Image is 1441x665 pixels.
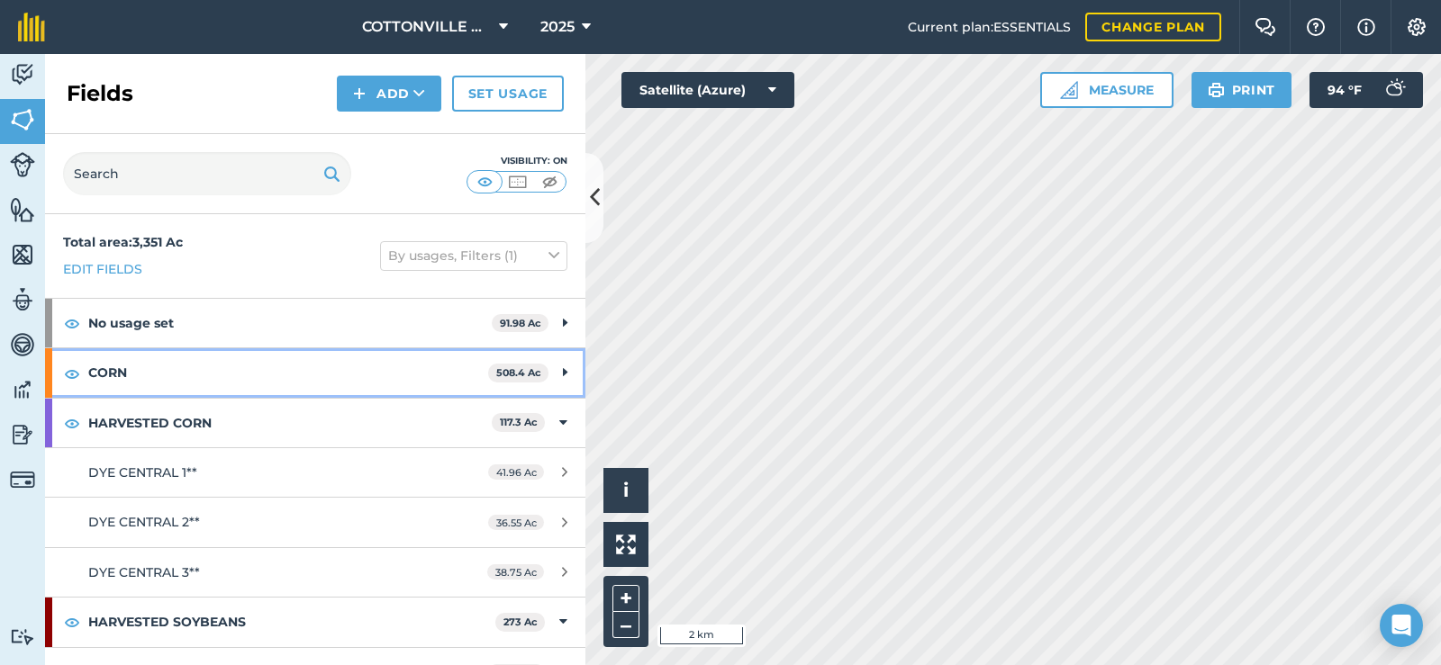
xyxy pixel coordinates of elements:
[616,535,636,554] img: Four arrows, one pointing top left, one top right, one bottom right and the last bottom left
[603,468,648,513] button: i
[45,448,585,497] a: DYE CENTRAL 1**41.96 Ac
[10,286,35,313] img: svg+xml;base64,PD94bWwgdmVyc2lvbj0iMS4wIiBlbmNvZGluZz0idXRmLTgiPz4KPCEtLSBHZW5lcmF0b3I6IEFkb2JlIE...
[323,163,340,184] img: svg+xml;base64,PHN2ZyB4bWxucz0iaHR0cDovL3d3dy53My5vcmcvMjAwMC9zdmciIHdpZHRoPSIxOSIgaGVpZ2h0PSIyNC...
[63,259,142,279] a: Edit fields
[474,173,496,191] img: svg+xml;base64,PHN2ZyB4bWxucz0iaHR0cDovL3d3dy53My5vcmcvMjAwMC9zdmciIHdpZHRoPSI1MCIgaGVpZ2h0PSI0MC...
[10,628,35,645] img: svg+xml;base64,PD94bWwgdmVyc2lvbj0iMS4wIiBlbmNvZGluZz0idXRmLTgiPz4KPCEtLSBHZW5lcmF0b3I6IEFkb2JlIE...
[908,17,1071,37] span: Current plan : ESSENTIALS
[1380,604,1423,647] div: Open Intercom Messenger
[88,348,488,397] strong: CORN
[45,498,585,546] a: DYE CENTRAL 2**36.55 Ac
[88,299,492,347] strong: No usage set
[1305,18,1327,36] img: A question mark icon
[496,366,541,379] strong: 508.4 Ac
[612,612,639,638] button: –
[88,598,495,646] strong: HARVESTED SOYBEANS
[487,564,544,580] span: 38.75 Ac
[1192,72,1292,108] button: Print
[88,564,200,580] span: DYE CENTRAL 3**
[1376,72,1412,108] img: svg+xml;base64,PD94bWwgdmVyc2lvbj0iMS4wIiBlbmNvZGluZz0idXRmLTgiPz4KPCEtLSBHZW5lcmF0b3I6IEFkb2JlIE...
[337,76,441,112] button: Add
[1406,18,1427,36] img: A cog icon
[488,464,544,480] span: 41.96 Ac
[452,76,564,112] a: Set usage
[612,585,639,612] button: +
[45,598,585,646] div: HARVESTED SOYBEANS273 Ac
[1357,16,1375,38] img: svg+xml;base64,PHN2ZyB4bWxucz0iaHR0cDovL3d3dy53My5vcmcvMjAwMC9zdmciIHdpZHRoPSIxNyIgaGVpZ2h0PSIxNy...
[88,514,200,530] span: DYE CENTRAL 2**
[10,106,35,133] img: svg+xml;base64,PHN2ZyB4bWxucz0iaHR0cDovL3d3dy53My5vcmcvMjAwMC9zdmciIHdpZHRoPSI1NiIgaGVpZ2h0PSI2MC...
[45,399,585,447] div: HARVESTED CORN117.3 Ac
[540,16,575,38] span: 2025
[10,331,35,358] img: svg+xml;base64,PD94bWwgdmVyc2lvbj0iMS4wIiBlbmNvZGluZz0idXRmLTgiPz4KPCEtLSBHZW5lcmF0b3I6IEFkb2JlIE...
[353,83,366,104] img: svg+xml;base64,PHN2ZyB4bWxucz0iaHR0cDovL3d3dy53My5vcmcvMjAwMC9zdmciIHdpZHRoPSIxNCIgaGVpZ2h0PSIyNC...
[10,61,35,88] img: svg+xml;base64,PD94bWwgdmVyc2lvbj0iMS4wIiBlbmNvZGluZz0idXRmLTgiPz4KPCEtLSBHZW5lcmF0b3I6IEFkb2JlIE...
[621,72,794,108] button: Satellite (Azure)
[623,479,629,501] span: i
[45,348,585,397] div: CORN508.4 Ac
[1208,79,1225,101] img: svg+xml;base64,PHN2ZyB4bWxucz0iaHR0cDovL3d3dy53My5vcmcvMjAwMC9zdmciIHdpZHRoPSIxOSIgaGVpZ2h0PSIyNC...
[362,16,492,38] span: COTTONVILLE PLANTING COMPANY, LLC
[63,234,183,250] strong: Total area : 3,351 Ac
[1060,81,1078,99] img: Ruler icon
[67,79,133,108] h2: Fields
[1040,72,1174,108] button: Measure
[88,464,197,481] span: DYE CENTRAL 1**
[88,399,492,447] strong: HARVESTED CORN
[45,548,585,597] a: DYE CENTRAL 3**38.75 Ac
[10,376,35,403] img: svg+xml;base64,PD94bWwgdmVyc2lvbj0iMS4wIiBlbmNvZGluZz0idXRmLTgiPz4KPCEtLSBHZW5lcmF0b3I6IEFkb2JlIE...
[503,616,538,628] strong: 273 Ac
[18,13,45,41] img: fieldmargin Logo
[539,173,561,191] img: svg+xml;base64,PHN2ZyB4bWxucz0iaHR0cDovL3d3dy53My5vcmcvMjAwMC9zdmciIHdpZHRoPSI1MCIgaGVpZ2h0PSI0MC...
[10,421,35,448] img: svg+xml;base64,PD94bWwgdmVyc2lvbj0iMS4wIiBlbmNvZGluZz0idXRmLTgiPz4KPCEtLSBHZW5lcmF0b3I6IEFkb2JlIE...
[1310,72,1423,108] button: 94 °F
[500,416,538,428] strong: 117.3 Ac
[10,467,35,492] img: svg+xml;base64,PD94bWwgdmVyc2lvbj0iMS4wIiBlbmNvZGluZz0idXRmLTgiPz4KPCEtLSBHZW5lcmF0b3I6IEFkb2JlIE...
[488,515,544,530] span: 36.55 Ac
[64,363,80,384] img: svg+xml;base64,PHN2ZyB4bWxucz0iaHR0cDovL3d3dy53My5vcmcvMjAwMC9zdmciIHdpZHRoPSIxOCIgaGVpZ2h0PSIyNC...
[380,241,567,270] button: By usages, Filters (1)
[10,152,35,177] img: svg+xml;base64,PD94bWwgdmVyc2lvbj0iMS4wIiBlbmNvZGluZz0idXRmLTgiPz4KPCEtLSBHZW5lcmF0b3I6IEFkb2JlIE...
[1328,72,1362,108] span: 94 ° F
[64,412,80,434] img: svg+xml;base64,PHN2ZyB4bWxucz0iaHR0cDovL3d3dy53My5vcmcvMjAwMC9zdmciIHdpZHRoPSIxOCIgaGVpZ2h0PSIyNC...
[64,312,80,334] img: svg+xml;base64,PHN2ZyB4bWxucz0iaHR0cDovL3d3dy53My5vcmcvMjAwMC9zdmciIHdpZHRoPSIxOCIgaGVpZ2h0PSIyNC...
[10,241,35,268] img: svg+xml;base64,PHN2ZyB4bWxucz0iaHR0cDovL3d3dy53My5vcmcvMjAwMC9zdmciIHdpZHRoPSI1NiIgaGVpZ2h0PSI2MC...
[64,611,80,633] img: svg+xml;base64,PHN2ZyB4bWxucz0iaHR0cDovL3d3dy53My5vcmcvMjAwMC9zdmciIHdpZHRoPSIxOCIgaGVpZ2h0PSIyNC...
[45,299,585,347] div: No usage set91.98 Ac
[10,196,35,223] img: svg+xml;base64,PHN2ZyB4bWxucz0iaHR0cDovL3d3dy53My5vcmcvMjAwMC9zdmciIHdpZHRoPSI1NiIgaGVpZ2h0PSI2MC...
[1085,13,1221,41] a: Change plan
[506,173,529,191] img: svg+xml;base64,PHN2ZyB4bWxucz0iaHR0cDovL3d3dy53My5vcmcvMjAwMC9zdmciIHdpZHRoPSI1MCIgaGVpZ2h0PSI0MC...
[467,154,567,168] div: Visibility: On
[500,317,541,329] strong: 91.98 Ac
[1255,18,1276,36] img: Two speech bubbles overlapping with the left bubble in the forefront
[63,152,351,195] input: Search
